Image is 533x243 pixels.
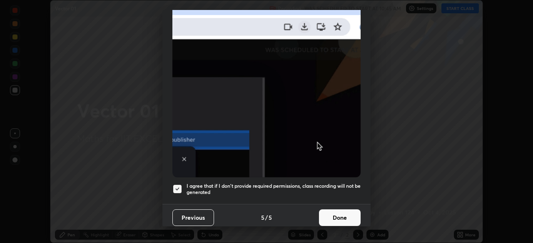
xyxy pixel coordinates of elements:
[269,213,272,222] h4: 5
[265,213,268,222] h4: /
[319,209,361,226] button: Done
[187,183,361,196] h5: I agree that if I don't provide required permissions, class recording will not be generated
[172,209,214,226] button: Previous
[261,213,264,222] h4: 5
